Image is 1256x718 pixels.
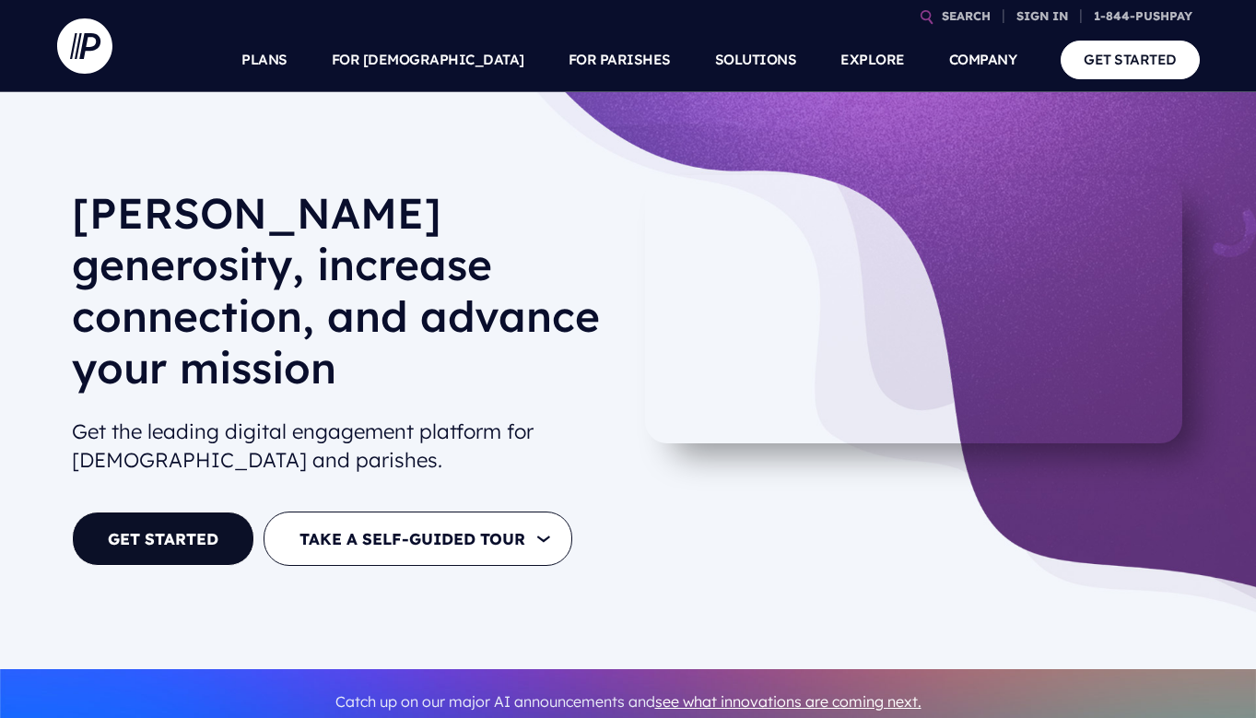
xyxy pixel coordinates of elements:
a: FOR [DEMOGRAPHIC_DATA] [332,28,524,92]
a: FOR PARISHES [569,28,671,92]
a: SOLUTIONS [715,28,797,92]
a: PLANS [241,28,288,92]
a: EXPLORE [840,28,905,92]
a: see what innovations are coming next. [655,692,921,711]
a: GET STARTED [1061,41,1200,78]
h2: Get the leading digital engagement platform for [DEMOGRAPHIC_DATA] and parishes. [72,410,614,482]
button: TAKE A SELF-GUIDED TOUR [264,512,572,566]
a: GET STARTED [72,512,254,566]
h1: [PERSON_NAME] generosity, increase connection, and advance your mission [72,187,614,408]
a: COMPANY [949,28,1017,92]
